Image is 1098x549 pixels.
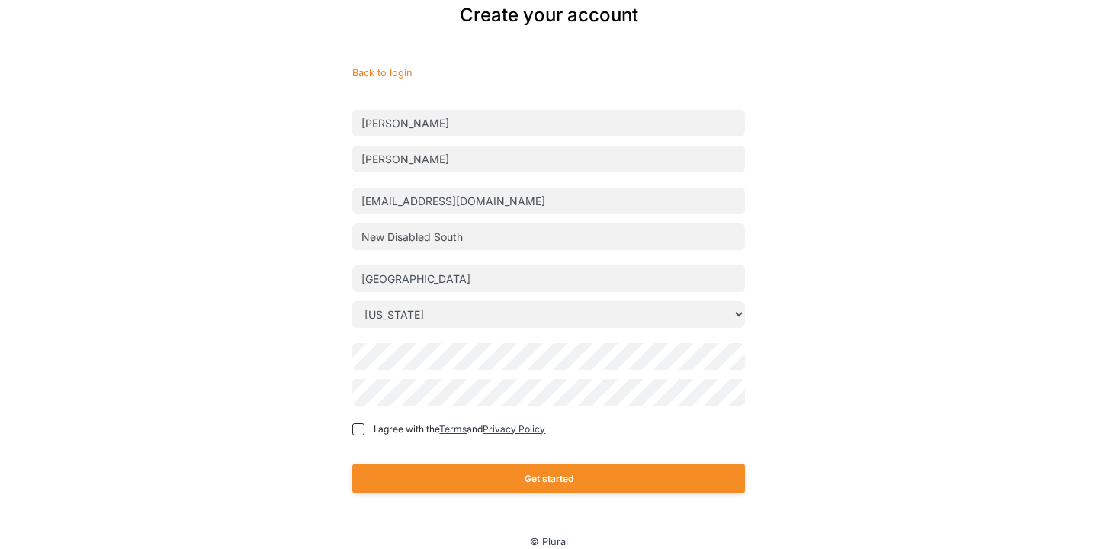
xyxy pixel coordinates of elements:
a: Privacy Policy [483,423,545,435]
a: Terms [439,423,467,435]
input: Last name [352,146,745,172]
input: Work email [352,188,745,214]
input: City [352,265,745,292]
small: © Plural [530,536,568,547]
span: I agree with the and [374,422,545,436]
input: First name [352,110,745,136]
div: Create your account [287,2,811,29]
button: Get started [352,464,745,493]
input: Organization name [352,223,745,250]
a: Back to login [352,67,413,79]
input: I agree with theTermsandPrivacy Policy [352,423,364,435]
